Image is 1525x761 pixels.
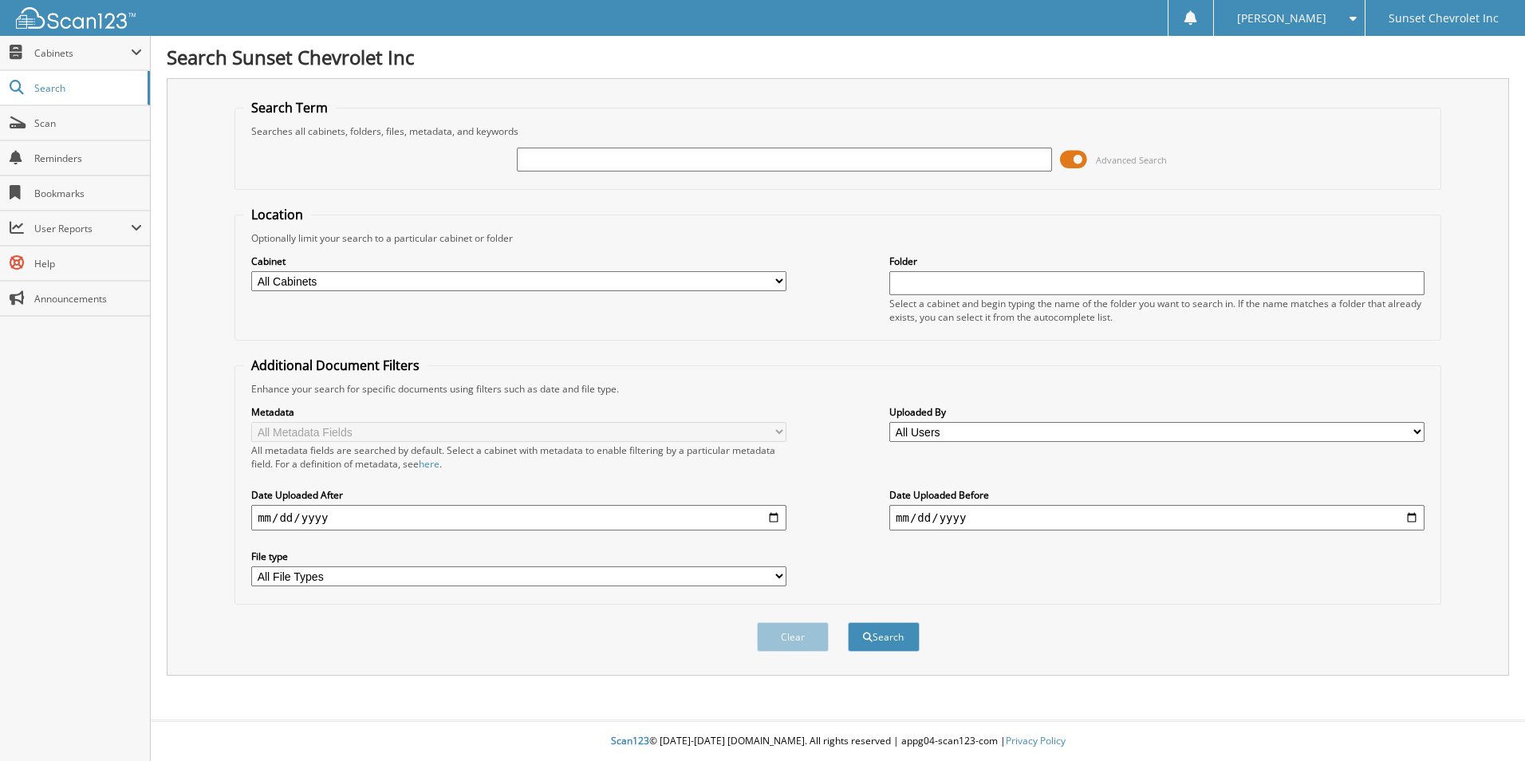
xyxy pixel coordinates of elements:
span: Announcements [34,292,142,306]
span: Reminders [34,152,142,165]
div: Enhance your search for specific documents using filters such as date and file type. [243,382,1432,396]
label: File type [251,550,786,563]
label: Uploaded By [889,405,1425,419]
span: Cabinets [34,46,131,60]
div: Optionally limit your search to a particular cabinet or folder [243,231,1432,245]
label: Metadata [251,405,786,419]
div: © [DATE]-[DATE] [DOMAIN_NAME]. All rights reserved | appg04-scan123-com | [151,722,1525,761]
button: Clear [757,622,829,652]
label: Cabinet [251,254,786,268]
div: Searches all cabinets, folders, files, metadata, and keywords [243,124,1432,138]
span: Advanced Search [1096,154,1167,166]
span: Bookmarks [34,187,142,200]
label: Date Uploaded After [251,488,786,502]
span: Scan [34,116,142,130]
button: Search [848,622,920,652]
h1: Search Sunset Chevrolet Inc [167,44,1509,70]
div: All metadata fields are searched by default. Select a cabinet with metadata to enable filtering b... [251,444,786,471]
input: end [889,505,1425,530]
img: scan123-logo-white.svg [16,7,136,29]
span: User Reports [34,222,131,235]
legend: Search Term [243,99,336,116]
span: Scan123 [611,734,649,747]
input: start [251,505,786,530]
a: here [419,457,439,471]
div: Select a cabinet and begin typing the name of the folder you want to search in. If the name match... [889,297,1425,324]
legend: Additional Document Filters [243,357,428,374]
label: Folder [889,254,1425,268]
span: [PERSON_NAME] [1237,14,1326,23]
legend: Location [243,206,311,223]
span: Sunset Chevrolet Inc [1389,14,1499,23]
label: Date Uploaded Before [889,488,1425,502]
span: Help [34,257,142,270]
span: Search [34,81,140,95]
a: Privacy Policy [1006,734,1066,747]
